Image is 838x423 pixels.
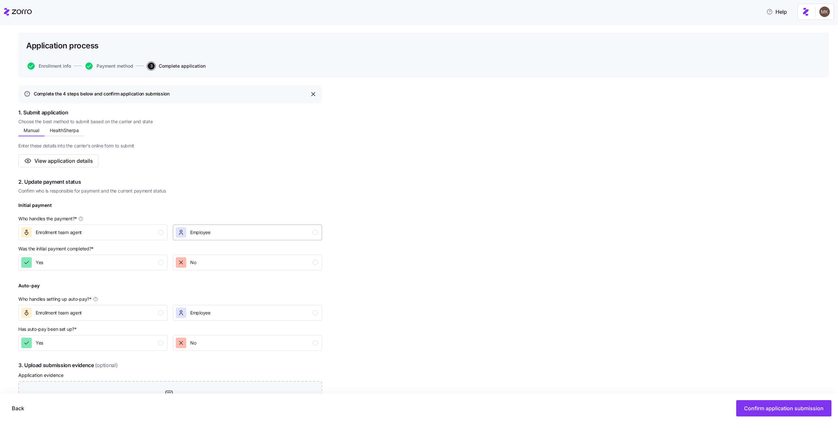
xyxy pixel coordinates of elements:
[148,62,155,70] span: 3
[146,62,206,70] a: 3Complete application
[50,128,79,133] span: HealthSherpa
[7,400,29,416] button: Back
[18,118,322,125] span: Choose the best method to submit based on the carrier and state
[18,372,64,379] label: Application evidence
[18,326,77,332] span: Has auto-pay been set up? *
[18,143,322,149] span: Enter these details into the carrier’s online form to submit
[36,259,43,266] span: Yes
[18,154,99,167] button: View application details
[190,259,196,266] span: No
[97,64,133,68] span: Payment method
[36,340,43,346] span: Yes
[85,62,133,70] button: Payment method
[39,64,71,68] span: Enrollment info
[148,62,206,70] button: 3Complete application
[190,340,196,346] span: No
[12,404,24,412] span: Back
[18,202,52,214] div: Initial payment
[95,361,118,369] span: (optional)
[18,361,322,369] span: 3. Upload submission evidence
[34,157,93,165] span: View application details
[18,282,40,295] div: Auto-pay
[36,310,82,316] span: Enrollment team agent
[744,404,824,412] span: Confirm application submission
[34,91,310,97] div: Complete the 4 steps below and confirm application submission
[190,310,210,316] span: Employee
[18,188,322,194] span: Confirm who is responsible for payment and the current payment status
[159,64,206,68] span: Complete application
[27,62,71,70] button: Enrollment info
[18,296,92,302] span: Who handles setting up auto-pay? *
[24,128,39,133] span: Manual
[766,8,787,16] span: Help
[761,5,792,18] button: Help
[26,41,99,51] h1: Application process
[84,62,133,70] a: Payment method
[18,109,322,117] span: 1. Submit application
[819,7,830,17] img: 5ab780eebedb11a070f00e4a129a1a32
[18,245,94,252] span: Was the initial payment completed? *
[18,178,322,186] span: 2. Update payment status
[18,215,77,222] span: Who handles the payment? *
[190,229,210,236] span: Employee
[26,62,71,70] a: Enrollment info
[736,400,831,416] button: Confirm application submission
[36,229,82,236] span: Enrollment team agent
